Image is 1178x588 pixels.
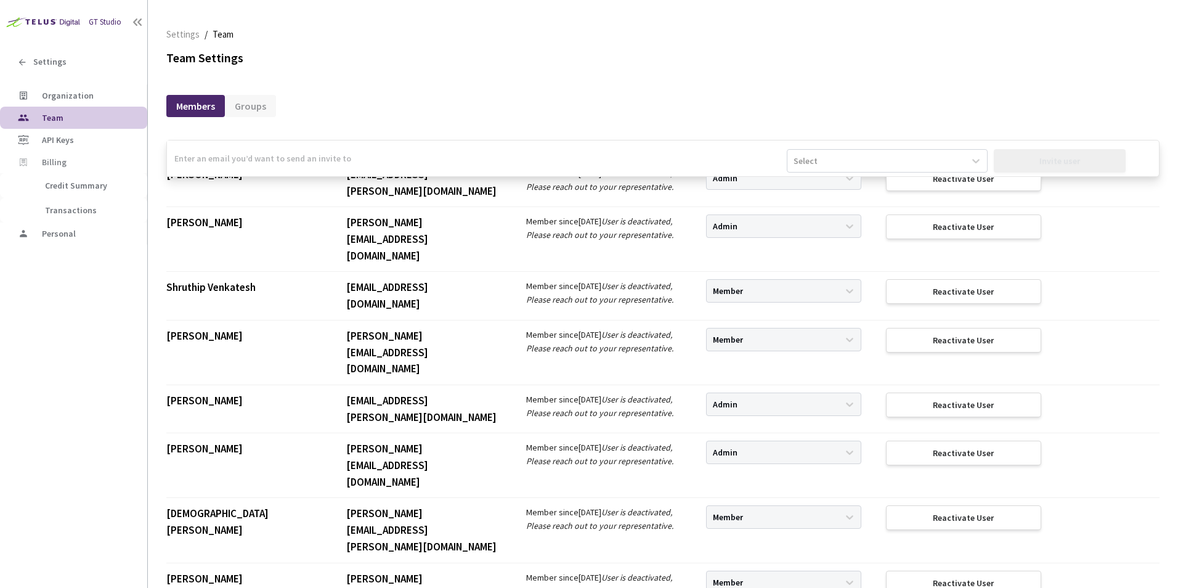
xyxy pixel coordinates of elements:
[346,279,502,312] div: [EMAIL_ADDRESS][DOMAIN_NAME]
[526,441,681,468] div: Member since [DATE]
[166,27,200,42] span: Settings
[42,90,94,101] span: Organization
[526,279,681,306] div: Member since [DATE]
[933,174,994,184] div: Reactivate User
[33,57,67,67] span: Settings
[526,214,681,242] div: Member since [DATE]
[526,168,673,192] i: User is deactivated, Please reach out to your representative.
[166,214,322,231] div: [PERSON_NAME]
[526,166,681,194] div: Member since [DATE]
[225,95,276,117] div: Groups
[526,393,681,420] div: Member since [DATE]
[89,17,121,28] div: GT Studio
[346,505,502,555] div: [PERSON_NAME][EMAIL_ADDRESS][PERSON_NAME][DOMAIN_NAME]
[933,335,994,345] div: Reactivate User
[346,166,502,199] div: [EMAIL_ADDRESS][PERSON_NAME][DOMAIN_NAME]
[346,214,502,264] div: [PERSON_NAME][EMAIL_ADDRESS][DOMAIN_NAME]
[213,27,234,42] span: Team
[933,222,994,232] div: Reactivate User
[166,441,322,457] div: [PERSON_NAME]
[1039,156,1080,166] div: Invite user
[42,157,67,168] span: Billing
[346,441,502,490] div: [PERSON_NAME][EMAIL_ADDRESS][DOMAIN_NAME]
[526,505,681,533] div: Member since [DATE]
[167,141,787,176] input: Enter an email you’d want to send an invite to
[45,180,107,191] span: Credit Summary
[166,571,322,587] div: [PERSON_NAME]
[526,394,673,419] i: User is deactivated, Please reach out to your representative.
[45,205,97,216] span: Transactions
[166,95,225,117] div: Members
[933,400,994,410] div: Reactivate User
[933,287,994,296] div: Reactivate User
[205,27,208,42] li: /
[166,279,322,296] div: Shruthip Venkatesh
[794,155,818,167] div: Select
[933,578,994,588] div: Reactivate User
[346,393,502,425] div: [EMAIL_ADDRESS][PERSON_NAME][DOMAIN_NAME]
[166,505,322,538] div: [DEMOGRAPHIC_DATA][PERSON_NAME]
[526,328,681,355] div: Member since [DATE]
[42,228,76,239] span: Personal
[42,112,63,123] span: Team
[346,328,502,377] div: [PERSON_NAME][EMAIL_ADDRESS][DOMAIN_NAME]
[166,393,322,409] div: [PERSON_NAME]
[166,328,322,345] div: [PERSON_NAME]
[164,27,202,41] a: Settings
[933,448,994,458] div: Reactivate User
[166,49,1160,67] div: Team Settings
[933,513,994,523] div: Reactivate User
[42,134,74,145] span: API Keys
[526,329,673,354] i: User is deactivated, Please reach out to your representative.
